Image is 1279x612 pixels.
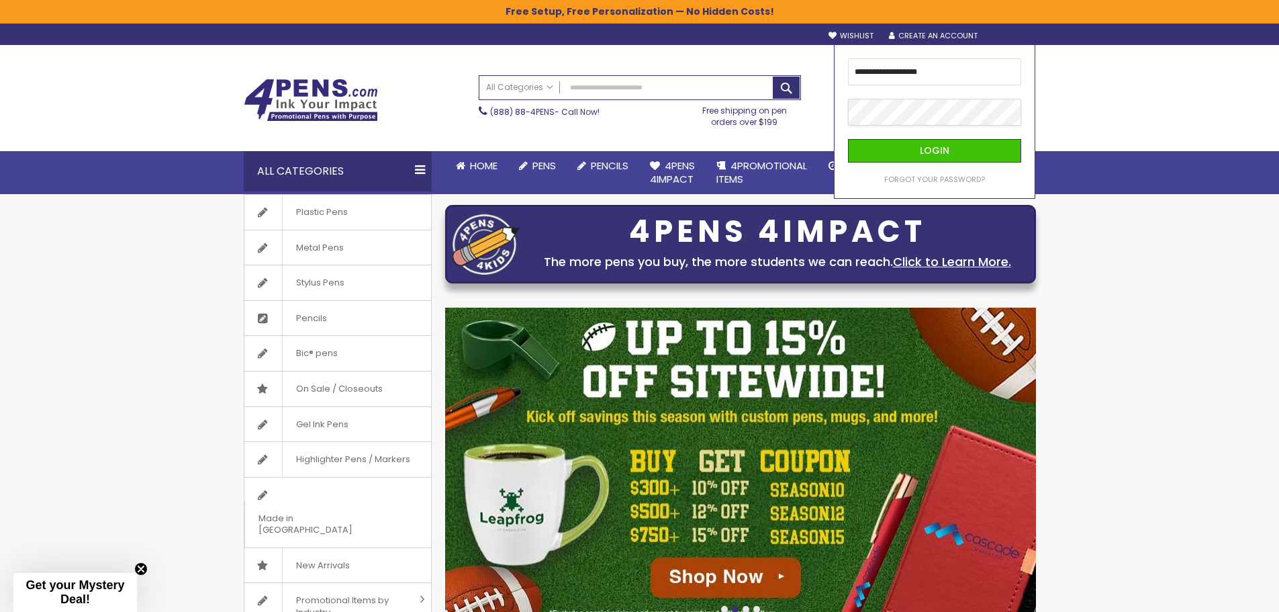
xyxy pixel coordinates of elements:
[893,253,1011,270] a: Click to Learn More.
[244,79,378,122] img: 4Pens Custom Pens and Promotional Products
[282,371,396,406] span: On Sale / Closeouts
[591,159,628,173] span: Pencils
[134,562,148,576] button: Close teaser
[244,501,397,548] span: Made in [GEOGRAPHIC_DATA]
[244,265,431,300] a: Stylus Pens
[884,174,985,185] span: Forgot Your Password?
[282,336,351,371] span: Bic® pens
[244,407,431,442] a: Gel Ink Pens
[706,151,818,195] a: 4PROMOTIONALITEMS
[26,578,124,606] span: Get your Mystery Deal!
[526,218,1029,246] div: 4PENS 4IMPACT
[818,151,878,181] a: Rush
[639,151,706,195] a: 4Pens4impact
[244,195,431,230] a: Plastic Pens
[244,371,431,406] a: On Sale / Closeouts
[453,214,520,275] img: four_pen_logo.png
[991,32,1035,42] div: Sign In
[244,230,431,265] a: Metal Pens
[445,151,508,181] a: Home
[490,106,555,118] a: (888) 88-4PENS
[282,548,363,583] span: New Arrivals
[282,301,340,336] span: Pencils
[508,151,567,181] a: Pens
[688,100,801,127] div: Free shipping on pen orders over $199
[282,265,358,300] span: Stylus Pens
[244,151,432,191] div: All Categories
[486,82,553,93] span: All Categories
[282,195,361,230] span: Plastic Pens
[567,151,639,181] a: Pencils
[532,159,556,173] span: Pens
[282,442,424,477] span: Highlighter Pens / Markers
[848,139,1021,163] button: Login
[244,336,431,371] a: Bic® pens
[282,407,362,442] span: Gel Ink Pens
[282,230,357,265] span: Metal Pens
[920,144,949,157] span: Login
[244,478,431,548] a: Made in [GEOGRAPHIC_DATA]
[244,301,431,336] a: Pencils
[13,573,137,612] div: Get your Mystery Deal!Close teaser
[526,253,1029,271] div: The more pens you buy, the more students we can reach.
[244,548,431,583] a: New Arrivals
[244,442,431,477] a: Highlighter Pens / Markers
[716,159,807,186] span: 4PROMOTIONAL ITEMS
[828,31,873,41] a: Wishlist
[490,106,600,118] span: - Call Now!
[650,159,695,186] span: 4Pens 4impact
[889,31,978,41] a: Create an Account
[470,159,498,173] span: Home
[884,175,985,185] a: Forgot Your Password?
[479,76,560,98] a: All Categories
